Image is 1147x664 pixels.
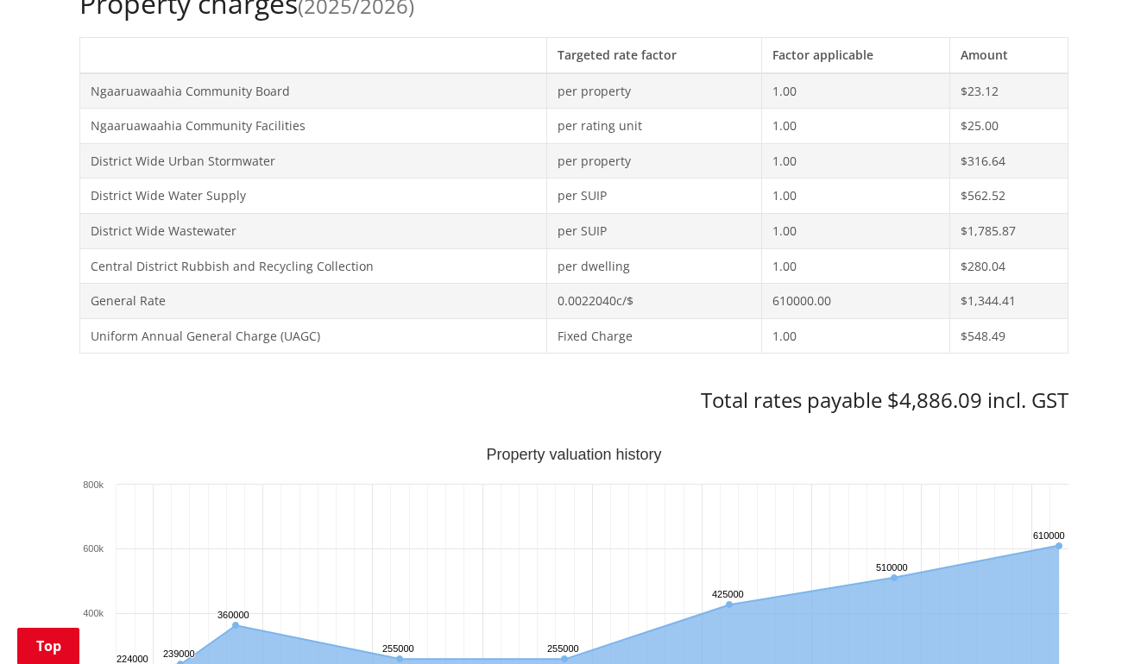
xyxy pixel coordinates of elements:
[950,143,1068,179] td: $316.64
[546,143,762,179] td: per property
[546,37,762,72] th: Targeted rate factor
[950,109,1068,144] td: $25.00
[79,248,546,284] td: Central District Rubbish and Recycling Collection
[950,284,1068,319] td: $1,344.41
[546,213,762,248] td: per SUIP
[163,648,195,659] text: 239000
[79,143,546,179] td: District Wide Urban Stormwater
[762,109,950,144] td: 1.00
[547,643,579,654] text: 255000
[83,543,104,554] text: 600k
[876,562,908,573] text: 510000
[726,601,733,608] path: Saturday, Jun 30, 12:00, 425,000. Capital Value.
[561,655,568,662] path: Tuesday, Jun 30, 12:00, 255,000. Capital Value.
[79,318,546,354] td: Uniform Annual General Charge (UAGC)
[950,37,1068,72] th: Amount
[891,574,898,581] path: Wednesday, Jun 30, 12:00, 510,000. Capital Value.
[217,610,249,620] text: 360000
[762,284,950,319] td: 610000.00
[762,143,950,179] td: 1.00
[546,318,762,354] td: Fixed Charge
[546,73,762,109] td: per property
[546,179,762,214] td: per SUIP
[396,655,403,662] path: Saturday, Jun 30, 12:00, 255,000. Capital Value.
[486,446,661,463] text: Property valuation history
[79,109,546,144] td: Ngaaruawaahia Community Facilities
[546,284,762,319] td: 0.0022040c/$
[382,643,414,654] text: 255000
[762,37,950,72] th: Factor applicable
[546,248,762,284] td: per dwelling
[950,179,1068,214] td: $562.52
[762,73,950,109] td: 1.00
[762,318,950,354] td: 1.00
[79,388,1068,413] h3: Total rates payable $4,886.09 incl. GST
[1033,530,1065,541] text: 610000
[762,248,950,284] td: 1.00
[762,179,950,214] td: 1.00
[83,479,104,490] text: 800k
[546,109,762,144] td: per rating unit
[950,213,1068,248] td: $1,785.87
[950,318,1068,354] td: $548.49
[79,179,546,214] td: District Wide Water Supply
[17,628,79,664] a: Top
[79,284,546,319] td: General Rate
[762,213,950,248] td: 1.00
[950,73,1068,109] td: $23.12
[950,248,1068,284] td: $280.04
[83,608,104,618] text: 400k
[79,73,546,109] td: Ngaaruawaahia Community Board
[79,213,546,248] td: District Wide Wastewater
[1056,542,1062,549] path: Sunday, Jun 30, 12:00, 610,000. Capital Value.
[232,622,239,629] path: Tuesday, Jun 30, 12:00, 360,000. Capital Value.
[1068,592,1130,654] iframe: Messenger Launcher
[712,589,744,599] text: 425000
[117,654,148,664] text: 224000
